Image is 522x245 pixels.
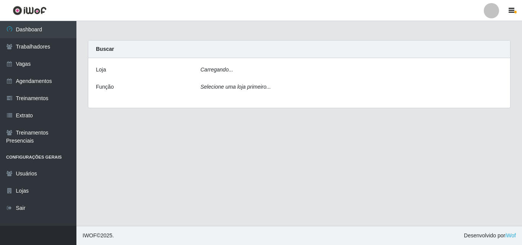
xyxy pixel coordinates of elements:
[83,232,114,240] span: © 2025 .
[201,67,233,73] i: Carregando...
[96,83,114,91] label: Função
[13,6,47,15] img: CoreUI Logo
[201,84,271,90] i: Selecione uma loja primeiro...
[505,232,516,239] a: iWof
[83,232,97,239] span: IWOF
[96,46,114,52] strong: Buscar
[464,232,516,240] span: Desenvolvido por
[96,66,106,74] label: Loja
